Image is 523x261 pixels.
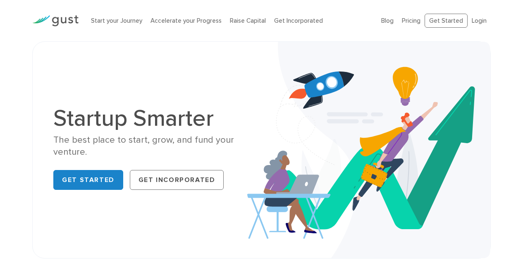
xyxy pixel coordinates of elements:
[472,17,487,24] a: Login
[32,15,79,26] img: Gust Logo
[53,107,255,130] h1: Startup Smarter
[402,17,420,24] a: Pricing
[91,17,142,24] a: Start your Journey
[381,17,394,24] a: Blog
[274,17,323,24] a: Get Incorporated
[130,170,224,190] a: Get Incorporated
[53,134,255,158] div: The best place to start, grow, and fund your venture.
[230,17,266,24] a: Raise Capital
[53,170,123,190] a: Get Started
[425,14,468,28] a: Get Started
[247,42,490,258] img: Startup Smarter Hero
[150,17,222,24] a: Accelerate your Progress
